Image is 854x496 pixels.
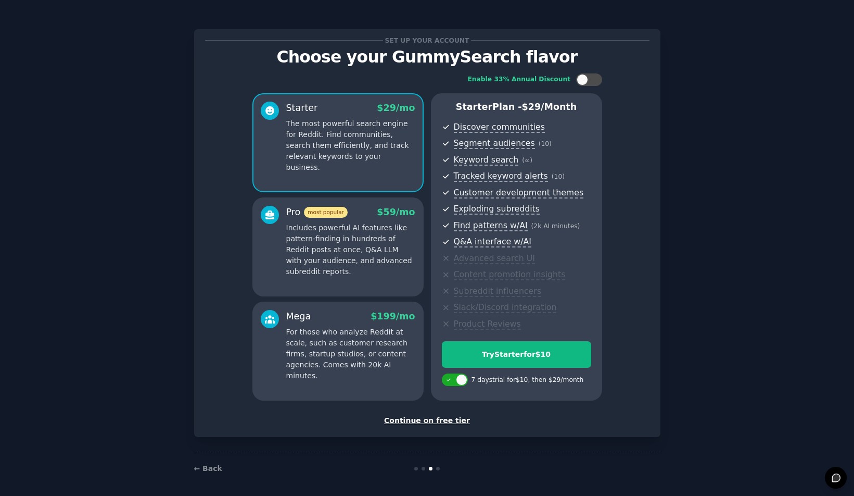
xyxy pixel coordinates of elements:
[194,464,222,473] a: ← Back
[454,204,540,215] span: Exploding subreddits
[471,376,584,385] div: 7 days trial for $10 , then $ 29 /month
[522,157,532,164] span: ( ∞ )
[539,140,552,147] span: ( 10 )
[454,319,521,330] span: Product Reviews
[522,102,577,112] span: $ 29 /month
[304,207,348,218] span: most popular
[454,220,528,231] span: Find patterns w/AI
[454,269,566,280] span: Content promotion insights
[286,327,415,381] p: For those who analyze Reddit at scale, such as customer research firms, startup studios, or conte...
[286,310,311,323] div: Mega
[454,188,584,199] span: Customer development themes
[205,48,649,66] p: Choose your GummySearch flavor
[442,101,591,114] p: Starter Plan -
[383,35,471,46] span: Set up your account
[454,237,531,247] span: Q&A interface w/AI
[286,222,415,277] p: Includes powerful AI features like pattern-finding in hundreds of Reddit posts at once, Q&A LLM w...
[552,173,565,180] span: ( 10 )
[454,286,541,297] span: Subreddit influencers
[531,222,580,230] span: ( 2k AI minutes )
[371,311,415,321] span: $ 199 /mo
[454,138,535,149] span: Segment audiences
[454,302,557,313] span: Slack/Discord integration
[454,155,519,166] span: Keyword search
[205,415,649,426] div: Continue on free tier
[454,122,545,133] span: Discover communities
[377,207,415,217] span: $ 59 /mo
[286,102,318,115] div: Starter
[468,75,571,84] div: Enable 33% Annual Discount
[442,349,591,360] div: Try Starter for $10
[286,206,348,219] div: Pro
[286,118,415,173] p: The most powerful search engine for Reddit. Find communities, search them efficiently, and track ...
[377,103,415,113] span: $ 29 /mo
[442,341,591,368] button: TryStarterfor$10
[454,171,548,182] span: Tracked keyword alerts
[454,253,535,264] span: Advanced search UI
